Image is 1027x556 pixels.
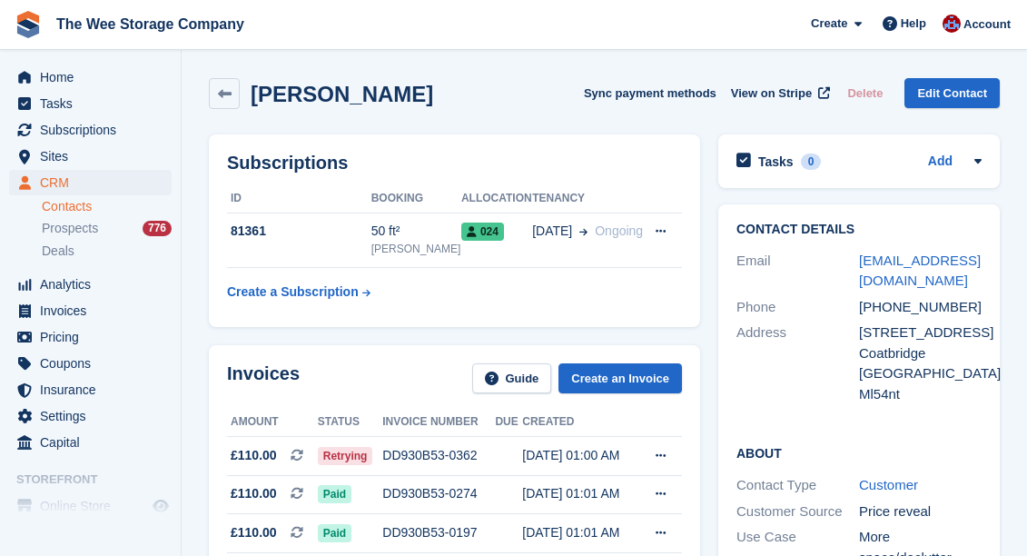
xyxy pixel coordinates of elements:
h2: About [736,443,982,462]
a: Create a Subscription [227,275,370,309]
div: [STREET_ADDRESS] [859,323,982,343]
span: Ongoing [595,223,643,238]
div: 0 [801,154,822,170]
div: DD930B53-0362 [382,446,495,465]
a: Create an Invoice [558,363,682,393]
a: menu [9,298,172,323]
a: menu [9,272,172,297]
div: Coatbridge [859,343,982,364]
div: Address [736,323,859,404]
h2: Invoices [227,363,300,393]
span: Tasks [40,91,149,116]
h2: [PERSON_NAME] [251,82,433,106]
a: [EMAIL_ADDRESS][DOMAIN_NAME] [859,253,981,289]
th: Status [318,408,383,437]
th: Due [495,408,522,437]
a: menu [9,91,172,116]
h2: Tasks [758,154,794,170]
a: Guide [472,363,552,393]
span: Home [40,65,149,90]
span: Coupons [40,351,149,376]
span: [DATE] [532,222,572,241]
th: Booking [371,184,461,213]
div: [PHONE_NUMBER] [859,297,982,318]
a: menu [9,430,172,455]
span: Storefront [16,471,181,489]
th: Invoice number [382,408,495,437]
span: Online Store [40,493,149,519]
span: CRM [40,170,149,195]
a: menu [9,117,172,143]
div: [PERSON_NAME] [371,241,461,257]
div: [DATE] 01:00 AM [522,446,637,465]
span: Prospects [42,220,98,237]
span: Retrying [318,447,373,465]
div: DD930B53-0274 [382,484,495,503]
th: Tenancy [532,184,644,213]
span: Settings [40,403,149,429]
div: Ml54nt [859,384,982,405]
a: Deals [42,242,172,261]
span: Invoices [40,298,149,323]
h2: Subscriptions [227,153,682,174]
span: Help [901,15,926,33]
div: 776 [143,221,172,236]
a: Add [928,152,953,173]
div: Contact Type [736,475,859,496]
span: £110.00 [231,446,277,465]
th: Created [522,408,637,437]
div: Phone [736,297,859,318]
span: £110.00 [231,523,277,542]
th: Amount [227,408,318,437]
a: View on Stripe [724,78,834,108]
span: Paid [318,524,351,542]
h2: Contact Details [736,223,982,237]
img: Scott Ritchie [943,15,961,33]
a: Contacts [42,198,172,215]
a: menu [9,377,172,402]
a: menu [9,493,172,519]
div: DD930B53-0197 [382,523,495,542]
a: menu [9,65,172,90]
div: Create a Subscription [227,283,359,302]
a: menu [9,403,172,429]
span: Paid [318,485,351,503]
button: Sync payment methods [584,78,716,108]
a: menu [9,170,172,195]
a: menu [9,351,172,376]
img: stora-icon-8386f47178a22dfd0bd8f6a31ec36ba5ce8667c1dd55bd0f319d3a0aa187defe.svg [15,11,42,38]
div: [GEOGRAPHIC_DATA] [859,363,982,384]
span: Sites [40,144,149,169]
div: 50 ft² [371,222,461,241]
a: Customer [859,477,918,492]
th: Allocation [461,184,532,213]
a: menu [9,324,172,350]
span: Create [811,15,847,33]
div: Customer Source [736,501,859,522]
span: Analytics [40,272,149,297]
div: Price reveal [859,501,982,522]
a: menu [9,144,172,169]
button: Delete [840,78,890,108]
div: 81361 [227,222,371,241]
div: [DATE] 01:01 AM [522,523,637,542]
th: ID [227,184,371,213]
span: Subscriptions [40,117,149,143]
span: Pricing [40,324,149,350]
div: Email [736,251,859,292]
span: Capital [40,430,149,455]
a: The Wee Storage Company [49,9,252,39]
span: 024 [461,223,504,241]
span: £110.00 [231,484,277,503]
span: View on Stripe [731,84,812,103]
div: [DATE] 01:01 AM [522,484,637,503]
span: Account [963,15,1011,34]
a: Edit Contact [904,78,1000,108]
a: Preview store [150,495,172,517]
a: Prospects 776 [42,219,172,238]
span: Insurance [40,377,149,402]
span: Deals [42,243,74,260]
